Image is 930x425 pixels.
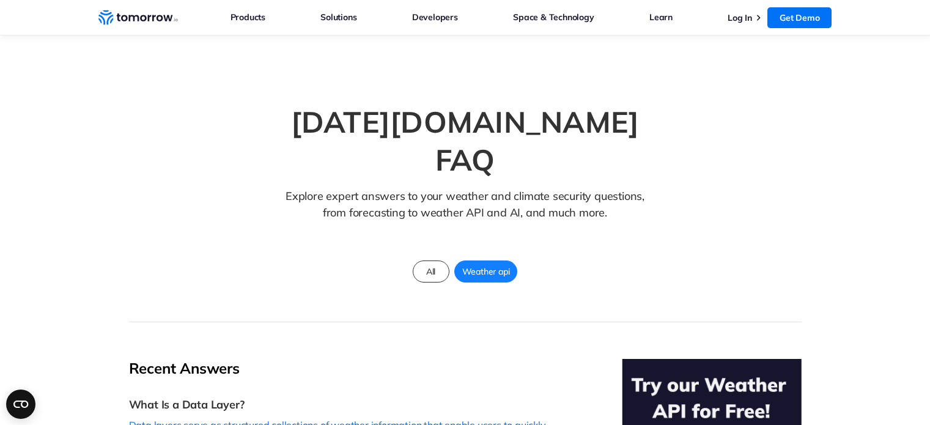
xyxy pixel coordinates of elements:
[455,264,517,279] span: Weather api
[320,9,356,25] a: Solutions
[419,264,443,279] span: All
[454,261,518,283] a: Weather api
[513,9,594,25] a: Space & Technology
[6,390,35,419] button: Open CMP widget
[412,9,458,25] a: Developers
[280,188,650,240] p: Explore expert answers to your weather and climate security questions, from forecasting to weathe...
[728,12,752,23] a: Log In
[129,397,548,412] h3: What Is a Data Layer?
[257,103,673,179] h1: [DATE][DOMAIN_NAME] FAQ
[98,9,178,27] a: Home link
[413,261,449,283] a: All
[231,9,265,25] a: Products
[129,359,548,378] h2: Recent Answers
[649,9,673,25] a: Learn
[767,7,832,28] a: Get Demo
